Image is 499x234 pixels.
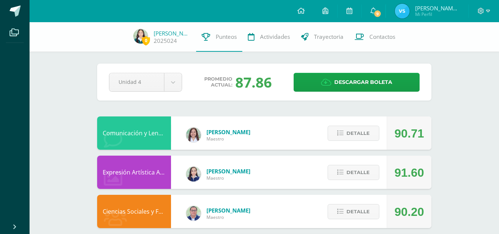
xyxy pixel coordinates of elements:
div: 91.60 [394,156,424,189]
div: Expresión Artística ARTES PLÁSTICAS [97,156,171,189]
a: Unidad 4 [109,73,182,91]
span: Maestro [206,214,250,220]
span: Trayectoria [314,33,344,41]
a: Trayectoria [295,22,349,52]
a: Descargar boleta [294,73,420,92]
span: Detalle [346,126,370,140]
span: Maestro [206,175,250,181]
span: Detalle [346,166,370,179]
span: [PERSON_NAME] [206,207,250,214]
a: Punteos [196,22,242,52]
div: 90.71 [394,117,424,150]
span: Maestro [206,136,250,142]
img: 77f6c6152d0f455c8775ae6af4b03fb2.png [133,29,148,44]
div: Comunicación y Lenguaje, Inglés [97,116,171,150]
div: Ciencias Sociales y Formación Ciudadana [97,195,171,228]
span: Unidad 4 [119,73,155,91]
button: Detalle [328,126,379,141]
span: [PERSON_NAME] [206,128,250,136]
img: c1c1b07ef08c5b34f56a5eb7b3c08b85.png [186,206,201,221]
span: Detalle [346,205,370,218]
a: Actividades [242,22,295,52]
button: Detalle [328,165,379,180]
span: 0 [142,36,150,45]
span: Promedio actual: [204,76,232,88]
span: Descargar boleta [334,73,392,91]
a: [PERSON_NAME] [154,30,191,37]
span: Actividades [260,33,290,41]
a: 2025024 [154,37,177,45]
div: 87.86 [235,72,272,92]
span: [PERSON_NAME] [206,167,250,175]
a: Contactos [349,22,401,52]
span: 9 [373,10,382,18]
span: [PERSON_NAME] [US_STATE] [415,4,459,12]
div: 90.20 [394,195,424,228]
img: acecb51a315cac2de2e3deefdb732c9f.png [186,128,201,142]
img: 360951c6672e02766e5b7d72674f168c.png [186,167,201,182]
button: Detalle [328,204,379,219]
span: Mi Perfil [415,11,459,17]
span: Punteos [216,33,237,41]
img: 9ac376e517150ea7a947938ae8e8916a.png [395,4,410,18]
span: Contactos [369,33,395,41]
